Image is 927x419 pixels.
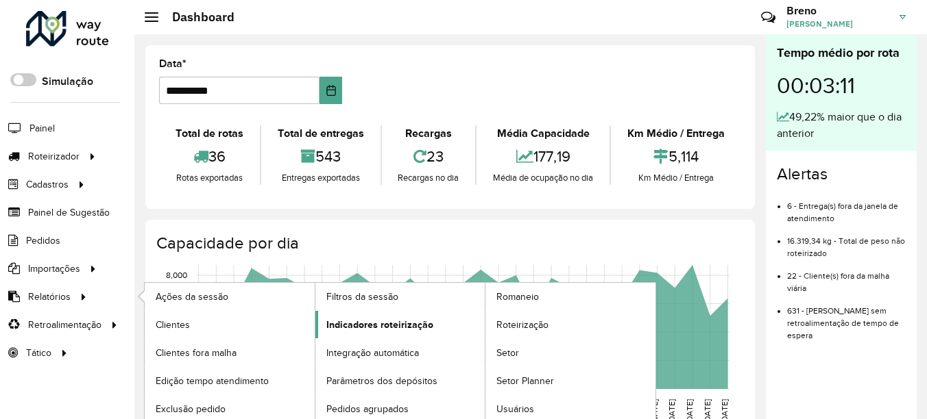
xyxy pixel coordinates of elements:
[42,73,93,90] label: Simulação
[156,402,226,416] span: Exclusão pedido
[26,233,60,248] span: Pedidos
[162,125,256,142] div: Total de rotas
[326,318,433,332] span: Indicadores roteirização
[320,77,342,104] button: Choose Date
[787,294,906,342] li: 631 - [PERSON_NAME] sem retroalimentação de tempo de espera
[156,318,190,332] span: Clientes
[28,318,101,332] span: Retroalimentação
[315,311,485,338] a: Indicadores roteirização
[480,125,606,142] div: Média Capacidade
[28,290,71,304] span: Relatórios
[265,171,377,185] div: Entregas exportadas
[156,290,228,304] span: Ações da sessão
[496,318,549,332] span: Roteirização
[614,125,738,142] div: Km Médio / Entrega
[158,10,234,25] h2: Dashboard
[496,346,519,360] span: Setor
[28,149,80,164] span: Roteirizador
[787,225,906,259] li: 16.319,34 kg - Total de peso não roteirizado
[326,374,437,388] span: Parâmetros dos depósitos
[614,142,738,171] div: 5,114
[385,171,472,185] div: Recargas no dia
[485,339,655,366] a: Setor
[385,142,472,171] div: 23
[614,171,738,185] div: Km Médio / Entrega
[145,283,315,310] a: Ações da sessão
[265,125,377,142] div: Total de entregas
[28,262,80,276] span: Importações
[145,311,315,338] a: Clientes
[777,109,906,142] div: 49,22% maior que o dia anterior
[485,283,655,310] a: Romaneio
[786,4,889,17] h3: Breno
[496,402,534,416] span: Usuários
[786,18,889,30] span: [PERSON_NAME]
[162,171,256,185] div: Rotas exportadas
[777,62,906,109] div: 00:03:11
[496,374,554,388] span: Setor Planner
[26,177,69,192] span: Cadastros
[29,121,55,136] span: Painel
[777,164,906,184] h4: Alertas
[326,290,398,304] span: Filtros da sessão
[315,283,485,310] a: Filtros da sessão
[485,311,655,338] a: Roteirização
[145,367,315,394] a: Edição tempo atendimento
[159,55,186,72] label: Data
[156,346,237,360] span: Clientes fora malha
[315,367,485,394] a: Parâmetros dos depósitos
[385,125,472,142] div: Recargas
[162,142,256,171] div: 36
[326,402,409,416] span: Pedidos agrupados
[28,205,110,220] span: Painel de Sugestão
[156,233,741,253] h4: Capacidade por dia
[480,142,606,171] div: 177,19
[145,339,315,366] a: Clientes fora malha
[326,346,419,360] span: Integração automática
[166,270,187,279] text: 8,000
[315,339,485,366] a: Integração automática
[787,190,906,225] li: 6 - Entrega(s) fora da janela de atendimento
[754,3,783,32] a: Contato Rápido
[777,44,906,62] div: Tempo médio por rota
[787,259,906,294] li: 22 - Cliente(s) fora da malha viária
[156,374,269,388] span: Edição tempo atendimento
[265,142,377,171] div: 543
[480,171,606,185] div: Média de ocupação no dia
[496,290,539,304] span: Romaneio
[485,367,655,394] a: Setor Planner
[26,346,51,360] span: Tático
